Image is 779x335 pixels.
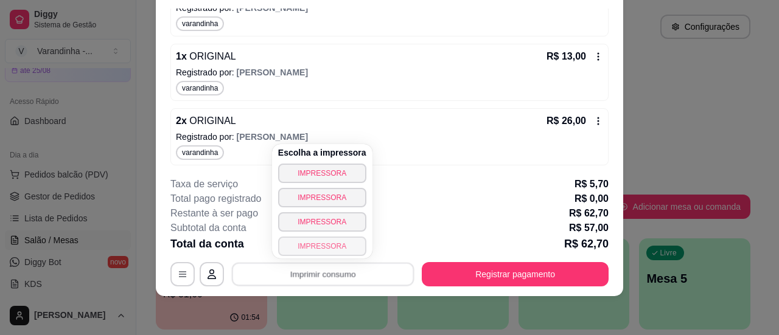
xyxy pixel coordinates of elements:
span: varandinha [180,83,220,93]
p: 2 x [176,114,236,128]
p: Registrado por: [176,131,603,143]
button: Imprimir consumo [232,263,414,286]
p: R$ 57,00 [569,221,609,235]
p: Taxa de serviço [170,177,238,192]
p: Restante à ser pago [170,206,258,221]
span: varandinha [180,148,220,157]
span: varandinha [180,19,220,29]
button: IMPRESSORA [278,237,366,256]
p: Total da conta [170,235,244,252]
span: ORIGINAL [187,116,236,126]
p: R$ 5,70 [575,177,609,192]
span: ORIGINAL [187,51,236,61]
p: R$ 62,70 [564,235,609,252]
button: IMPRESSORA [278,212,366,232]
p: R$ 13,00 [547,49,586,64]
button: IMPRESSORA [278,188,366,207]
span: [PERSON_NAME] [237,3,308,13]
span: [PERSON_NAME] [237,132,308,142]
h4: Escolha a impressora [278,147,366,159]
p: Registrado por: [176,2,603,14]
p: R$ 26,00 [547,114,586,128]
span: [PERSON_NAME] [237,67,308,77]
p: Subtotal da conta [170,221,246,235]
button: Registrar pagamento [422,262,609,286]
p: 1 x [176,49,236,64]
p: R$ 0,00 [575,192,609,206]
p: Registrado por: [176,66,603,78]
button: IMPRESSORA [278,164,366,183]
p: Total pago registrado [170,192,261,206]
p: R$ 62,70 [569,206,609,221]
